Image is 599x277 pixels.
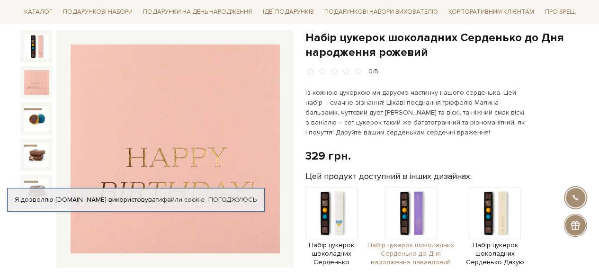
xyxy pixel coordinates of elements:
[305,241,358,267] span: Набір цукерок шоколадних Серденько
[385,187,437,239] img: Продукт
[162,196,205,204] a: файли cookie
[541,5,579,19] a: Про Spell
[464,241,526,267] span: Набір цукерок шоколадних Серденько Дякую
[305,149,351,163] div: 329 грн.
[445,4,538,20] a: Корпоративним клієнтам
[8,196,264,204] div: Я дозволяю [DOMAIN_NAME] використовувати
[59,5,136,19] a: Подарункові набори
[362,208,459,267] a: Набір цукерок шоколадних Серденько до Дня народження лавандовий
[24,106,49,131] img: Набір цукерок шоколадних Серденько до Дня народження рожевий
[24,179,49,203] img: Набір цукерок шоколадних Серденько до Дня народження рожевий
[139,5,256,19] a: Подарунки на День народження
[20,5,56,19] a: Каталог
[24,70,49,95] img: Набір цукерок шоколадних Серденько до Дня народження рожевий
[362,241,459,267] span: Набір цукерок шоколадних Серденько до Дня народження лавандовий
[24,143,49,167] img: Набір цукерок шоколадних Серденько до Дня народження рожевий
[305,88,527,137] p: Із кожною цукеркою ми даруємо частинку нашого серденька. Цей набір – смачне зізнання! Цікаві поєд...
[208,196,257,204] a: Погоджуюсь
[305,208,358,267] a: Набір цукерок шоколадних Серденько
[368,67,378,76] div: 0/5
[305,187,358,239] img: Продукт
[469,187,521,239] img: Продукт
[305,171,472,182] label: Цей продукт доступний в інших дизайнах:
[464,208,526,267] a: Набір цукерок шоколадних Серденько Дякую
[24,34,49,59] img: Набір цукерок шоколадних Серденько до Дня народження рожевий
[321,4,442,20] a: Подарункові набори вихователю
[305,30,579,60] h1: Набір цукерок шоколадних Серденько до Дня народження рожевий
[71,45,280,254] img: Набір цукерок шоколадних Серденько до Дня народження рожевий
[259,5,317,19] a: Ідеї подарунків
